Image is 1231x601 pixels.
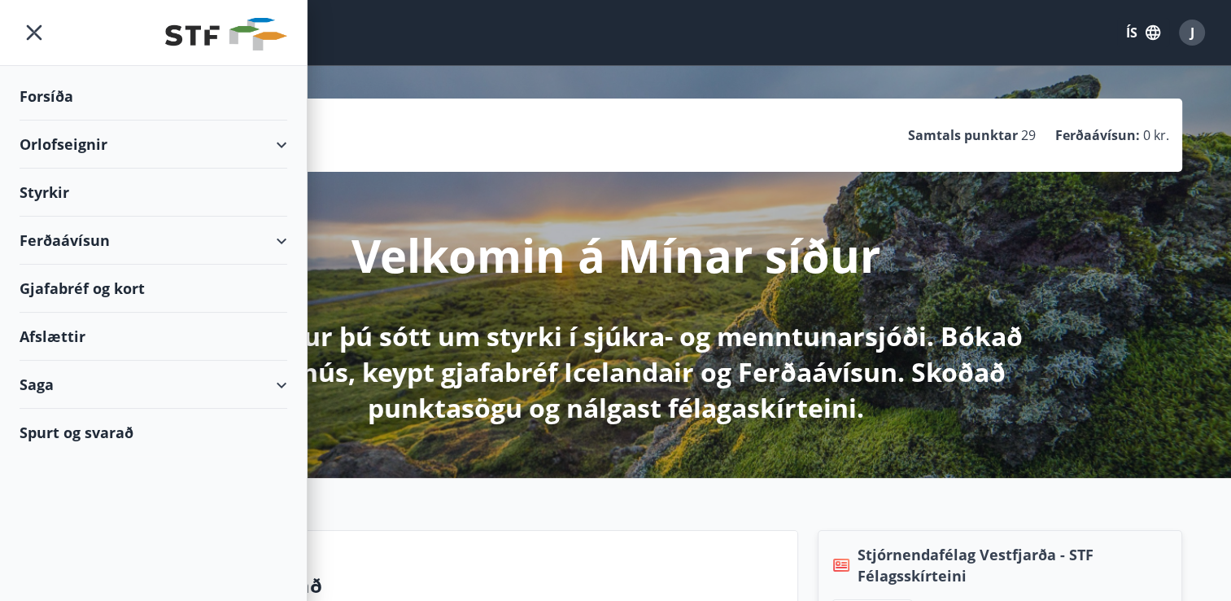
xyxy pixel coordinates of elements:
[20,72,287,121] div: Forsíða
[1172,13,1211,52] button: J
[20,217,287,265] div: Ferðaávísun
[20,265,287,313] div: Gjafabréf og kort
[20,409,287,456] div: Spurt og svarað
[20,169,287,217] div: Styrkir
[165,18,287,50] img: union_logo
[169,572,784,599] p: Spurt og svarað
[1055,126,1140,144] p: Ferðaávísun :
[351,224,880,286] p: Velkomin á Mínar síður
[1190,24,1194,42] span: J
[1143,126,1169,144] span: 0 kr.
[20,313,287,361] div: Afslættir
[1117,18,1169,47] button: ÍS
[186,318,1045,426] p: Hér getur þú sótt um styrki í sjúkra- og menntunarsjóði. Bókað orlofshús, keypt gjafabréf Iceland...
[908,126,1018,144] p: Samtals punktar
[20,361,287,409] div: Saga
[1021,126,1036,144] span: 29
[20,18,49,47] button: menu
[20,121,287,169] div: Orlofseignir
[858,544,1168,586] span: Stjórnendafélag Vestfjarða - STF Félagsskírteini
